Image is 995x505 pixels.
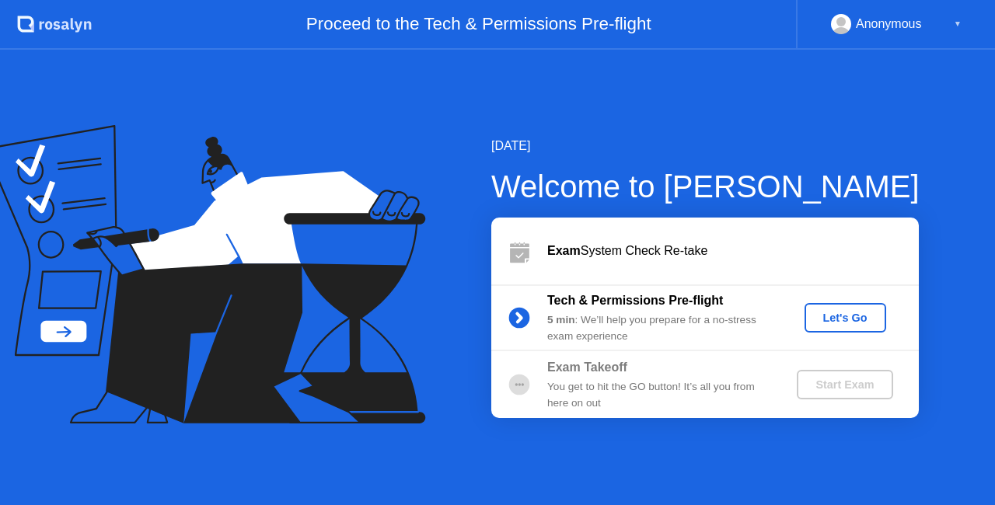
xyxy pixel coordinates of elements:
div: System Check Re-take [547,242,919,260]
b: 5 min [547,314,575,326]
div: Let's Go [811,312,880,324]
button: Start Exam [797,370,892,399]
div: ▼ [954,14,962,34]
div: [DATE] [491,137,920,155]
div: : We’ll help you prepare for a no-stress exam experience [547,312,771,344]
div: Start Exam [803,378,886,391]
div: Anonymous [856,14,922,34]
div: You get to hit the GO button! It’s all you from here on out [547,379,771,411]
button: Let's Go [805,303,886,333]
b: Tech & Permissions Pre-flight [547,294,723,307]
b: Exam [547,244,581,257]
div: Welcome to [PERSON_NAME] [491,163,920,210]
b: Exam Takeoff [547,360,627,374]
